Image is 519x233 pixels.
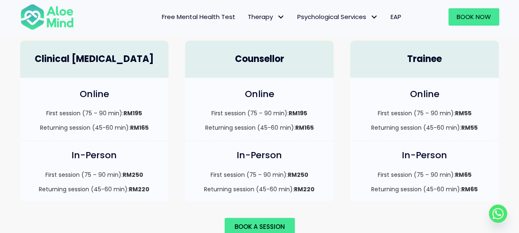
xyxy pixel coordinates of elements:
[242,8,291,26] a: TherapyTherapy: submenu
[358,124,491,132] p: Returning session (45-60 min):
[193,88,325,101] h4: Online
[358,170,491,178] p: First session (75 – 90 min):
[289,109,307,117] strong: RM195
[448,8,499,26] a: Book Now
[123,170,143,178] strong: RM250
[455,109,472,117] strong: RM55
[28,185,161,193] p: Returning session (45-60 min):
[358,149,491,162] h4: In-Person
[275,11,287,23] span: Therapy: submenu
[287,170,308,178] strong: RM250
[28,53,161,66] h4: Clinical [MEDICAL_DATA]
[235,222,285,231] span: Book a session
[193,170,325,178] p: First session (75 – 90 min):
[358,109,491,117] p: First session (75 – 90 min):
[28,124,161,132] p: Returning session (45-60 min):
[193,185,325,193] p: Returning session (45-60 min):
[457,12,491,21] span: Book Now
[358,88,491,101] h4: Online
[489,204,507,223] a: Whatsapp
[129,185,149,193] strong: RM220
[20,3,74,31] img: Aloe mind Logo
[28,170,161,178] p: First session (75 – 90 min):
[193,149,325,162] h4: In-Person
[294,185,315,193] strong: RM220
[130,124,149,132] strong: RM165
[123,109,142,117] strong: RM195
[384,8,408,26] a: EAP
[295,124,313,132] strong: RM165
[156,8,242,26] a: Free Mental Health Test
[368,11,380,23] span: Psychological Services: submenu
[193,109,325,117] p: First session (75 – 90 min):
[248,12,285,21] span: Therapy
[461,185,478,193] strong: RM65
[28,109,161,117] p: First session (75 – 90 min):
[391,12,401,21] span: EAP
[455,170,472,178] strong: RM65
[162,12,235,21] span: Free Mental Health Test
[28,149,161,162] h4: In-Person
[297,12,378,21] span: Psychological Services
[358,185,491,193] p: Returning session (45-60 min):
[193,124,325,132] p: Returning session (45-60 min):
[85,8,408,26] nav: Menu
[291,8,384,26] a: Psychological ServicesPsychological Services: submenu
[193,53,325,66] h4: Counsellor
[461,124,478,132] strong: RM55
[28,88,161,101] h4: Online
[358,53,491,66] h4: Trainee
